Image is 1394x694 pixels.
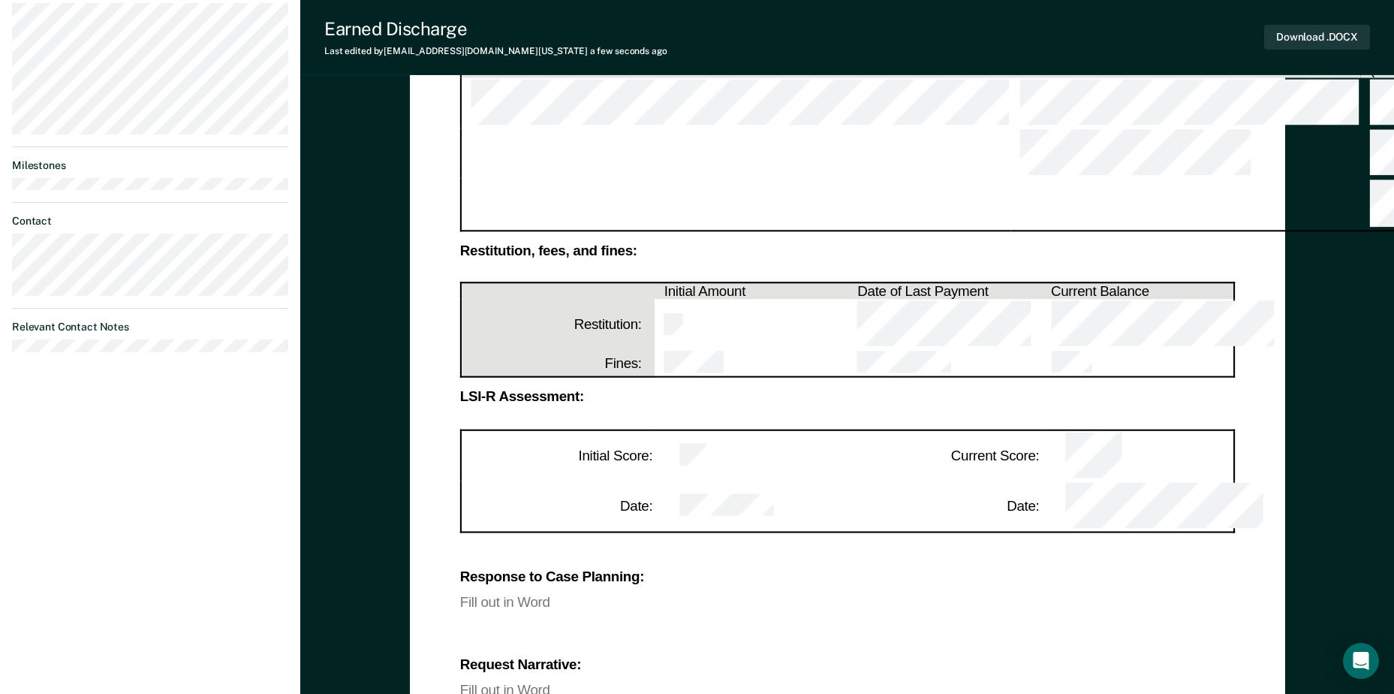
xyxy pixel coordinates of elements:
th: Initial Score: [461,430,655,481]
div: Request Narrative: [460,659,1235,672]
th: Restitution: [461,299,655,350]
th: Fines: [461,350,655,378]
th: Date: [848,481,1041,533]
th: Date: [461,481,655,533]
th: Current Balance [1040,282,1234,299]
th: Initial Amount [654,282,848,299]
dt: Milestones [12,159,288,172]
div: Last edited by [EMAIL_ADDRESS][DOMAIN_NAME][US_STATE] [324,46,667,56]
dt: Relevant Contact Notes [12,321,288,333]
th: Current Score: [848,430,1041,481]
div: LSI-R Assessment: [460,391,1235,403]
button: Download .DOCX [1264,25,1370,50]
th: Date of Last Payment [848,282,1041,299]
div: Earned Discharge [324,18,667,40]
div: Fill out in Word [460,596,1235,609]
div: Restitution, fees, and fines: [460,244,1235,257]
div: Open Intercom Messenger [1343,643,1379,679]
span: a few seconds ago [590,46,667,56]
dt: Contact [12,215,288,228]
div: Response to Case Planning: [460,571,1235,584]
